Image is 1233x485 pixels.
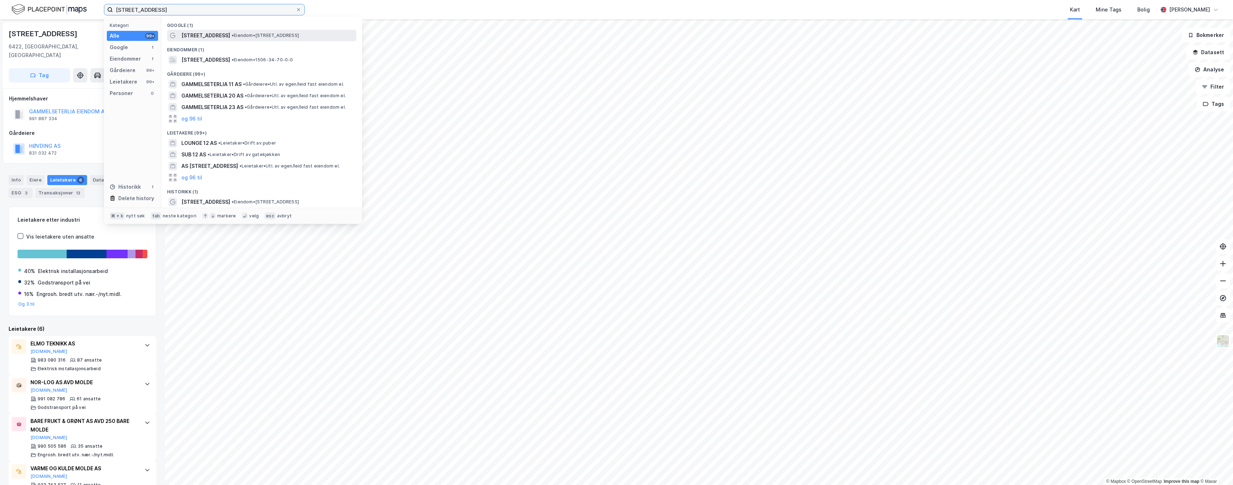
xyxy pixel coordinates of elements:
span: • [245,93,247,98]
div: Historikk [110,183,141,191]
div: BARE FRUKT & GRØNT AS AVD 250 BARE MOLDE [30,417,137,434]
span: • [245,104,247,110]
div: Gårdeiere [9,129,156,137]
div: Eiendommer (1) [161,41,362,54]
span: [STREET_ADDRESS] [181,31,230,40]
div: NOR-LOG AS AVD MOLDE [30,378,137,387]
button: Og 3 til [18,301,35,307]
div: Historikk (1) [161,183,362,196]
div: 1 [149,184,155,190]
div: Leietakere [110,77,137,86]
img: logo.f888ab2527a4732fd821a326f86c7f29.svg [11,3,87,16]
span: GAMMELSETERLIA 11 AS [181,80,242,89]
button: Filter [1196,80,1230,94]
div: 99+ [145,67,155,73]
div: Gårdeiere (99+) [161,66,362,79]
button: og 96 til [181,114,202,123]
span: • [232,33,234,38]
div: 87 ansatte [77,357,102,363]
div: 6 [77,176,84,184]
div: esc [265,212,276,220]
div: nytt søk [126,213,145,219]
span: Gårdeiere • Utl. av egen/leid fast eiendom el. [245,93,346,99]
div: ⌘ + k [110,212,125,220]
div: Kart [1070,5,1080,14]
div: markere [217,213,236,219]
div: Info [9,175,24,185]
div: 35 ansatte [78,443,103,449]
span: AS [STREET_ADDRESS] [181,162,238,170]
div: Delete history [118,194,154,203]
div: Kategori [110,23,158,28]
div: Alle [110,32,119,40]
div: Godstransport på vei [38,278,90,287]
div: Elektrisk installasjonsarbeid [38,366,101,372]
div: Godstransport på vei [38,405,86,410]
div: 991 082 786 [38,396,65,402]
div: Leietakere etter industri [18,216,147,224]
button: [DOMAIN_NAME] [30,349,67,354]
div: Leietakere [47,175,87,185]
button: Bokmerker [1182,28,1230,42]
div: Mine Tags [1096,5,1122,14]
div: 16% [24,290,34,298]
span: • [239,163,242,169]
span: Gårdeiere • Utl. av egen/leid fast eiendom el. [245,104,346,110]
div: Elektrisk installasjonsarbeid [38,267,108,276]
div: 0 [149,90,155,96]
span: Leietaker • Utl. av egen/leid fast eiendom el. [239,163,340,169]
button: Tag [9,68,70,83]
div: Datasett [90,175,125,185]
span: LOUNGE 12 AS [181,139,217,147]
button: Datasett [1186,45,1230,60]
button: [DOMAIN_NAME] [30,387,67,393]
div: Google [110,43,128,52]
span: Gårdeiere • Utl. av egen/leid fast eiendom el. [243,81,344,87]
div: ELMO TEKNIKK AS [30,339,137,348]
div: 990 505 586 [38,443,66,449]
div: 991 887 334 [29,116,57,122]
span: Eiendom • [STREET_ADDRESS] [232,33,299,38]
a: Mapbox [1106,479,1126,484]
span: • [208,152,210,157]
iframe: Chat Widget [1197,451,1233,485]
div: [STREET_ADDRESS] [9,28,79,39]
div: Transaksjoner [35,188,85,198]
div: Personer [110,89,133,98]
div: 3 [23,189,30,197]
span: GAMMELSETERLIA 23 AS [181,103,243,112]
div: 99+ [145,79,155,85]
span: [STREET_ADDRESS] [181,198,230,206]
span: SUB 12 AS [181,150,206,159]
div: avbryt [277,213,292,219]
div: ESG [9,188,33,198]
div: velg [249,213,259,219]
span: Eiendom • [STREET_ADDRESS] [232,199,299,205]
span: Leietaker • Drift av puber [218,140,276,146]
button: [DOMAIN_NAME] [30,435,67,441]
div: 983 080 316 [38,357,66,363]
div: Engrosh. bredt utv. nær.-/nyt.midl. [38,452,114,458]
img: Z [1216,334,1230,348]
div: Hjemmelshaver [9,94,156,103]
div: Engrosh. bredt utv. nær.-/nyt.midl. [37,290,122,298]
div: 13 [75,189,82,197]
span: • [218,140,220,146]
div: [PERSON_NAME] [1169,5,1210,14]
span: • [232,199,234,204]
div: 99+ [145,33,155,39]
div: Google (1) [161,17,362,30]
button: Tags [1197,97,1230,111]
span: [STREET_ADDRESS] [181,56,230,64]
button: og 96 til [181,173,202,182]
div: tab [151,212,162,220]
div: Leietakere (99+) [161,124,362,137]
div: VARME OG KULDE MOLDE AS [30,464,137,473]
span: • [243,81,245,87]
span: • [232,57,234,62]
div: Vis leietakere uten ansatte [26,232,94,241]
a: OpenStreetMap [1127,479,1162,484]
div: 32% [24,278,35,287]
div: 61 ansatte [77,396,101,402]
